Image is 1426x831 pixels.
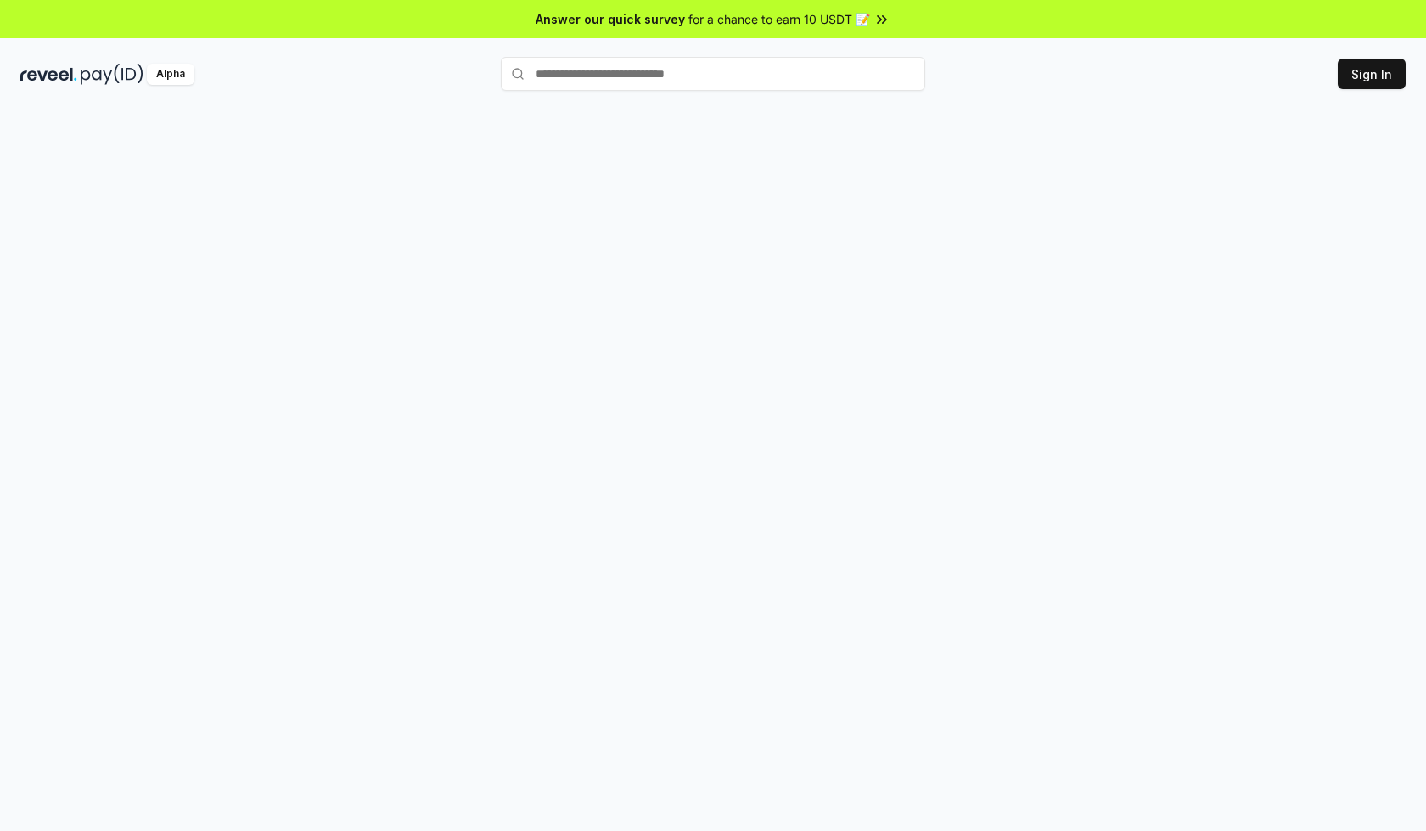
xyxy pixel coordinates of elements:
[1338,59,1406,89] button: Sign In
[20,64,77,85] img: reveel_dark
[688,10,870,28] span: for a chance to earn 10 USDT 📝
[147,64,194,85] div: Alpha
[536,10,685,28] span: Answer our quick survey
[81,64,143,85] img: pay_id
